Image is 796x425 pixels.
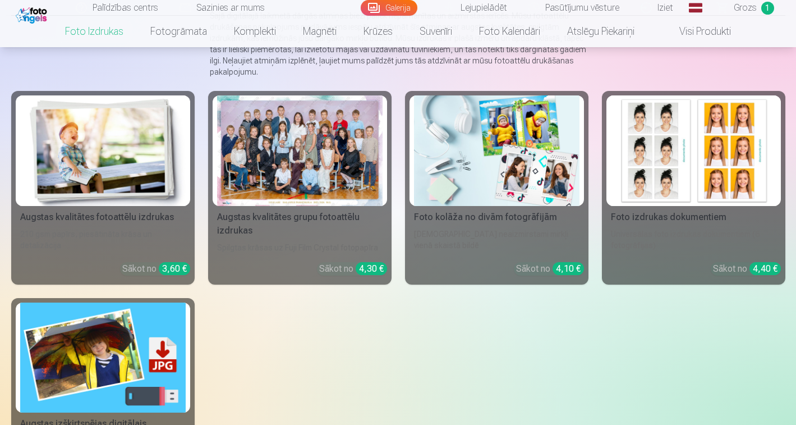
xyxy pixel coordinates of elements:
[159,262,190,275] div: 3,60 €
[319,262,387,276] div: Sākot no
[137,16,220,47] a: Fotogrāmata
[734,1,757,15] span: Grozs
[414,95,579,206] img: Foto kolāža no divām fotogrāfijām
[16,4,50,24] img: /fa1
[406,16,466,47] a: Suvenīri
[20,95,186,206] img: Augstas kvalitātes fotoattēlu izdrukas
[20,303,186,413] img: Augstas izšķirtspējas digitālais fotoattēls JPG formātā
[713,262,781,276] div: Sākot no
[213,242,387,253] div: Spilgtas krāsas uz Fuji Film Crystal fotopapīra
[52,16,137,47] a: Foto izdrukas
[602,91,785,285] a: Foto izdrukas dokumentiemFoto izdrukas dokumentiemUniversālas foto izdrukas dokumentiem (6 fotogr...
[16,211,190,224] div: Augstas kvalitātes fotoattēlu izdrukas
[409,211,584,224] div: Foto kolāža no divām fotogrāfijām
[16,229,190,253] div: 210 gsm papīrs, piesātināta krāsa un detalizācija
[516,262,584,276] div: Sākot no
[611,95,776,206] img: Foto izdrukas dokumentiem
[213,211,387,237] div: Augstas kvalitātes grupu fotoattēlu izdrukas
[356,262,387,275] div: 4,30 €
[350,16,406,47] a: Krūzes
[11,91,195,285] a: Augstas kvalitātes fotoattēlu izdrukasAugstas kvalitātes fotoattēlu izdrukas210 gsm papīrs, piesā...
[749,262,781,275] div: 4,40 €
[606,211,781,224] div: Foto izdrukas dokumentiem
[409,229,584,253] div: [DEMOGRAPHIC_DATA] neaizmirstami mirkļi vienā skaistā bildē
[606,229,781,253] div: Universālas foto izdrukas dokumentiem (6 fotogrāfijas)
[220,16,289,47] a: Komplekti
[761,2,774,15] span: 1
[648,16,744,47] a: Visi produkti
[466,16,554,47] a: Foto kalendāri
[405,91,588,285] a: Foto kolāža no divām fotogrāfijāmFoto kolāža no divām fotogrāfijām[DEMOGRAPHIC_DATA] neaizmirstam...
[289,16,350,47] a: Magnēti
[553,262,584,275] div: 4,10 €
[122,262,190,276] div: Sākot no
[208,91,392,285] a: Augstas kvalitātes grupu fotoattēlu izdrukasSpilgtas krāsas uz Fuji Film Crystal fotopapīraSākot ...
[554,16,648,47] a: Atslēgu piekariņi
